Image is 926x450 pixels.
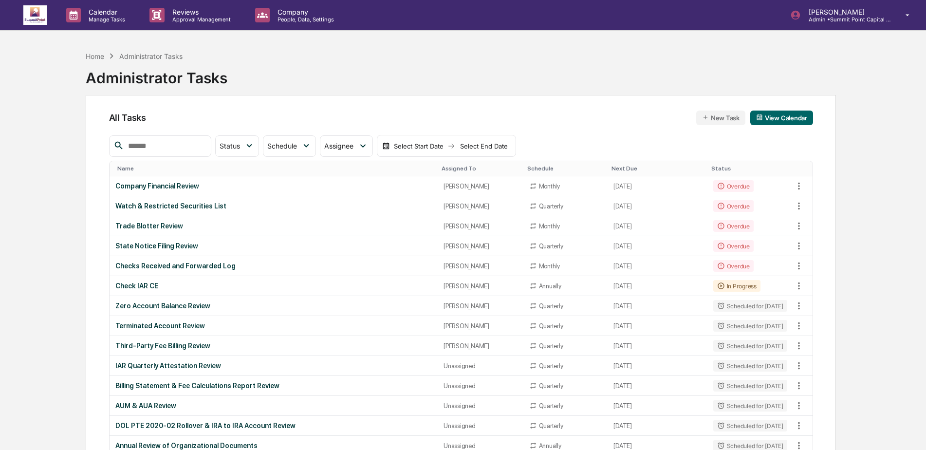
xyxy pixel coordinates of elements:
div: Scheduled for [DATE] [713,320,787,332]
td: [DATE] [608,396,707,416]
span: All Tasks [109,112,146,123]
div: IAR Quarterly Attestation Review [115,362,432,370]
div: [PERSON_NAME] [444,262,518,270]
button: View Calendar [750,111,813,125]
p: [PERSON_NAME] [801,8,891,16]
p: Reviews [165,8,236,16]
td: [DATE] [608,376,707,396]
div: Monthly [539,223,560,230]
div: Zero Account Balance Review [115,302,432,310]
span: Status [220,142,240,150]
div: Trade Blotter Review [115,222,432,230]
p: Admin • Summit Point Capital Management [801,16,891,23]
div: Toggle SortBy [117,165,434,172]
div: Third-Party Fee Billing Review [115,342,432,350]
div: Quarterly [539,402,563,410]
div: [PERSON_NAME] [444,342,518,350]
div: In Progress [713,280,760,292]
div: Toggle SortBy [527,165,604,172]
div: Unassigned [444,382,518,390]
div: Overdue [713,240,754,252]
p: People, Data, Settings [270,16,339,23]
div: Watch & Restricted Securities List [115,202,432,210]
div: Toggle SortBy [611,165,703,172]
span: Assignee [324,142,353,150]
div: Billing Statement & Fee Calculations Report Review [115,382,432,390]
p: Calendar [81,8,130,16]
div: Select Start Date [392,142,445,150]
div: Quarterly [539,243,563,250]
div: Toggle SortBy [442,165,519,172]
iframe: Open customer support [895,418,921,444]
td: [DATE] [608,416,707,436]
div: Unassigned [444,422,518,430]
div: [PERSON_NAME] [444,302,518,310]
td: [DATE] [608,216,707,236]
div: [PERSON_NAME] [444,203,518,210]
img: logo [23,5,47,25]
div: Overdue [713,220,754,232]
div: Unassigned [444,442,518,450]
div: Scheduled for [DATE] [713,340,787,352]
img: calendar [382,142,390,150]
div: Administrator Tasks [86,61,227,87]
div: Annually [539,282,561,290]
div: Overdue [713,260,754,272]
div: Select End Date [457,142,511,150]
div: Toggle SortBy [793,165,813,172]
td: [DATE] [608,356,707,376]
div: Unassigned [444,362,518,370]
div: Terminated Account Review [115,322,432,330]
p: Manage Tasks [81,16,130,23]
img: calendar [756,114,763,121]
td: [DATE] [608,296,707,316]
div: Toggle SortBy [711,165,789,172]
div: Company Financial Review [115,182,432,190]
span: Schedule [267,142,297,150]
p: Approval Management [165,16,236,23]
div: Unassigned [444,402,518,410]
div: Home [86,52,104,60]
div: Administrator Tasks [119,52,183,60]
td: [DATE] [608,176,707,196]
div: Scheduled for [DATE] [713,360,787,372]
div: Quarterly [539,203,563,210]
div: Monthly [539,262,560,270]
div: Overdue [713,200,754,212]
div: DOL PTE 2020-02 Rollover & IRA to IRA Account Review [115,422,432,430]
td: [DATE] [608,256,707,276]
div: Scheduled for [DATE] [713,420,787,431]
div: Check IAR CE [115,282,432,290]
div: Quarterly [539,382,563,390]
div: Overdue [713,180,754,192]
div: Quarterly [539,422,563,430]
div: [PERSON_NAME] [444,282,518,290]
div: Scheduled for [DATE] [713,300,787,312]
div: AUM & AUA Review [115,402,432,410]
div: Scheduled for [DATE] [713,400,787,412]
td: [DATE] [608,196,707,216]
div: [PERSON_NAME] [444,183,518,190]
td: [DATE] [608,236,707,256]
button: New Task [696,111,745,125]
img: arrow right [447,142,455,150]
div: Quarterly [539,302,563,310]
div: Monthly [539,183,560,190]
div: Quarterly [539,322,563,330]
div: Quarterly [539,342,563,350]
div: [PERSON_NAME] [444,322,518,330]
div: Annual Review of Organizational Documents [115,442,432,450]
td: [DATE] [608,276,707,296]
td: [DATE] [608,336,707,356]
div: [PERSON_NAME] [444,243,518,250]
div: State Notice Filing Review [115,242,432,250]
div: Scheduled for [DATE] [713,380,787,392]
div: Annually [539,442,561,450]
div: Quarterly [539,362,563,370]
td: [DATE] [608,316,707,336]
div: Checks Received and Forwarded Log [115,262,432,270]
p: Company [270,8,339,16]
div: [PERSON_NAME] [444,223,518,230]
